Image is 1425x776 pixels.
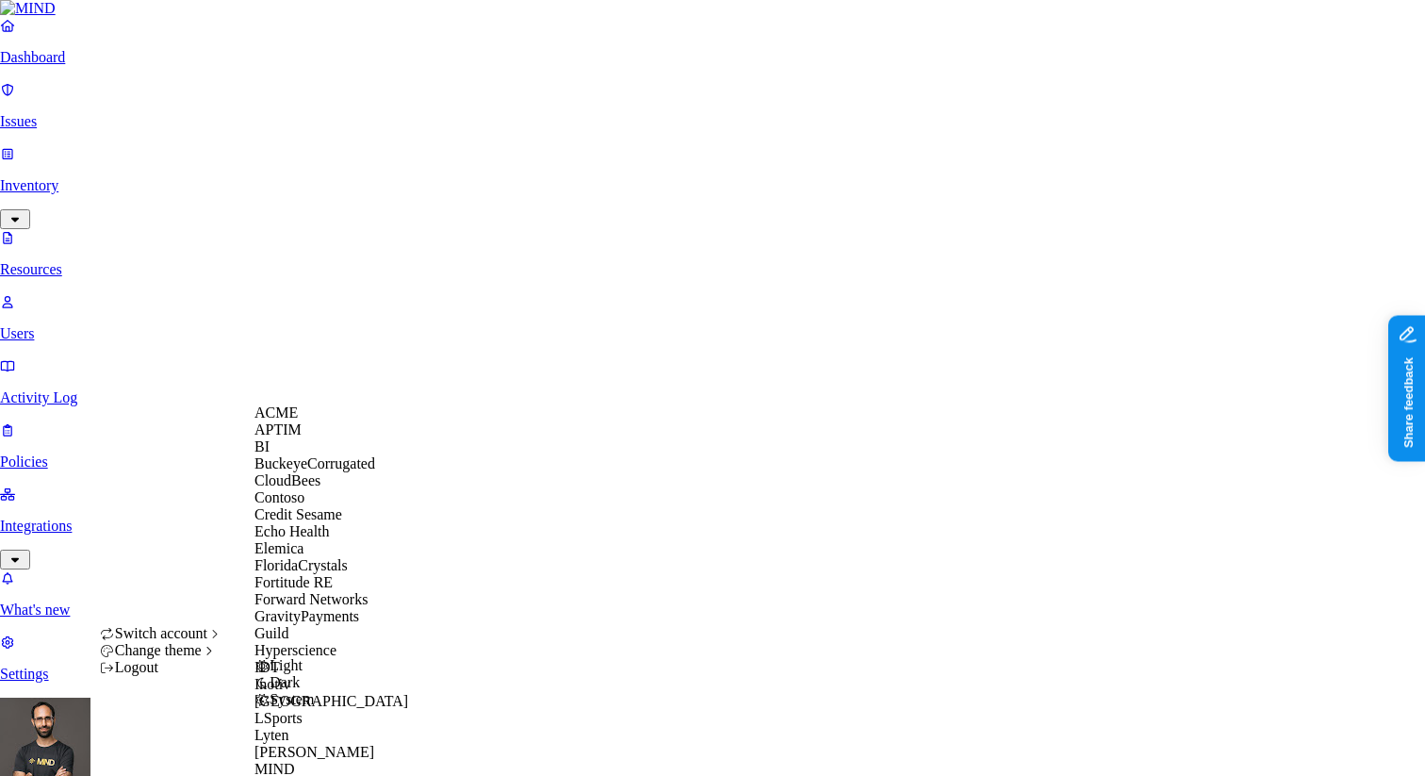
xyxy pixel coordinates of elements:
span: Contoso [254,489,304,505]
span: FloridaCrystals [254,557,348,573]
span: Switch account [115,625,207,641]
span: Elemica [254,540,303,556]
span: [GEOGRAPHIC_DATA] [254,693,408,709]
span: Change theme [115,642,202,658]
span: Credit Sesame [254,506,342,522]
span: Echo Health [254,523,330,539]
span: IDT [254,659,280,675]
span: Forward Networks [254,591,368,607]
span: [PERSON_NAME] [254,744,374,760]
span: CloudBees [254,472,320,488]
span: Inotiv [254,676,290,692]
span: Lyten [254,727,288,743]
span: LSports [254,710,303,726]
span: Guild [254,625,288,641]
span: Hyperscience [254,642,336,658]
span: Fortitude RE [254,574,333,590]
span: GravityPayments [254,608,359,624]
div: Logout [100,659,223,676]
span: BI [254,438,270,454]
span: APTIM [254,421,302,438]
span: BuckeyeCorrugated [254,455,375,471]
span: ACME [254,405,298,421]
